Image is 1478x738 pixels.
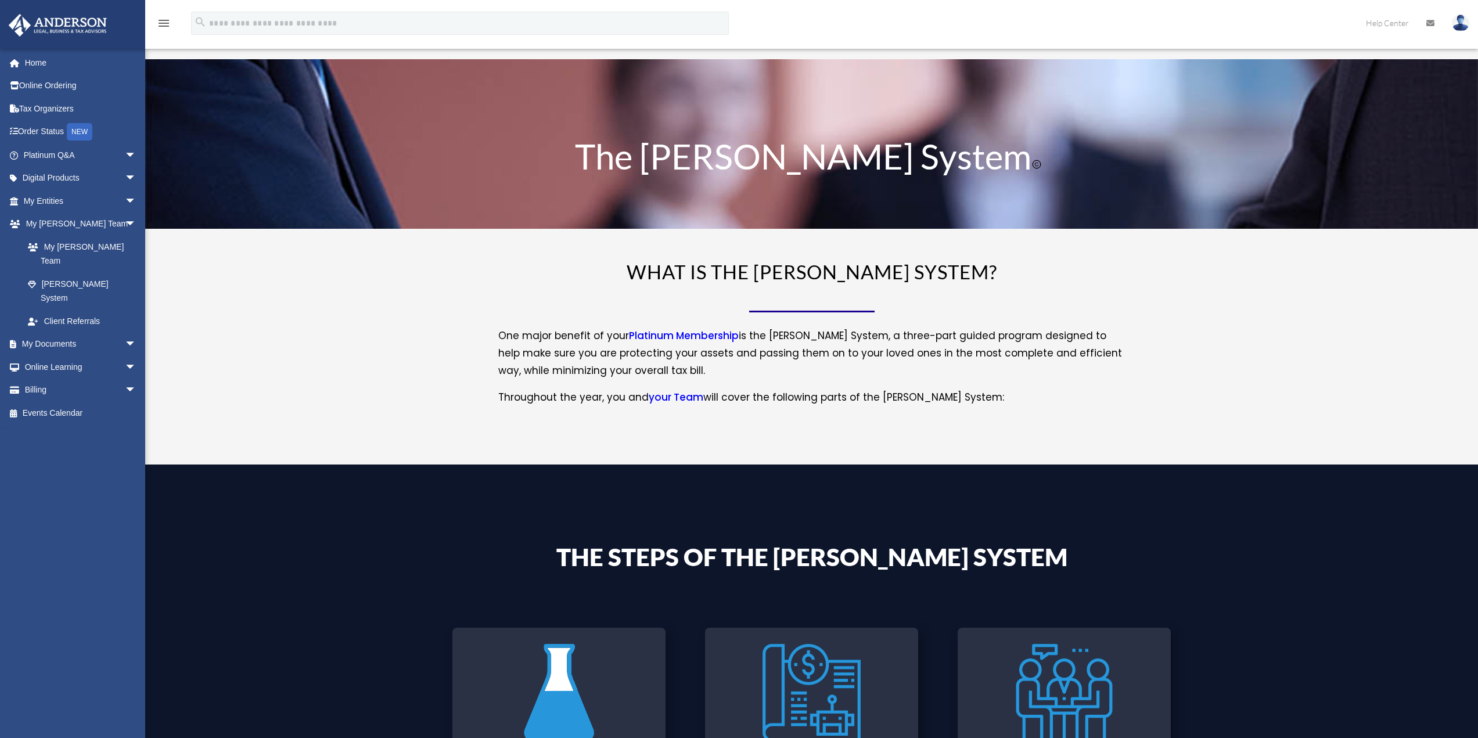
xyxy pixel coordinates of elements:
a: Platinum Membership [629,329,739,348]
span: arrow_drop_down [125,213,148,236]
span: arrow_drop_down [125,355,148,379]
i: menu [157,16,171,30]
a: Events Calendar [8,401,154,424]
span: arrow_drop_down [125,143,148,167]
a: Online Ordering [8,74,154,98]
div: NEW [67,123,92,141]
span: arrow_drop_down [125,379,148,402]
span: arrow_drop_down [125,333,148,357]
a: Billingarrow_drop_down [8,379,154,402]
a: My [PERSON_NAME] Team [16,235,154,272]
img: User Pic [1452,15,1469,31]
i: search [194,16,207,28]
p: Throughout the year, you and will cover the following parts of the [PERSON_NAME] System: [498,389,1125,406]
a: Order StatusNEW [8,120,154,144]
a: menu [157,20,171,30]
p: One major benefit of your is the [PERSON_NAME] System, a three-part guided program designed to he... [498,327,1125,389]
a: Online Learningarrow_drop_down [8,355,154,379]
a: My Documentsarrow_drop_down [8,333,154,356]
a: Client Referrals [16,309,154,333]
a: [PERSON_NAME] System [16,272,148,309]
span: arrow_drop_down [125,167,148,190]
a: My Entitiesarrow_drop_down [8,189,154,213]
span: WHAT IS THE [PERSON_NAME] SYSTEM? [627,260,997,283]
a: your Team [649,390,703,410]
a: Tax Organizers [8,97,154,120]
a: My [PERSON_NAME] Teamarrow_drop_down [8,213,154,236]
a: Platinum Q&Aarrow_drop_down [8,143,154,167]
a: Home [8,51,154,74]
h1: The [PERSON_NAME] System [498,139,1125,179]
h4: The Steps of the [PERSON_NAME] System [498,545,1125,575]
a: Digital Productsarrow_drop_down [8,167,154,190]
img: Anderson Advisors Platinum Portal [5,14,110,37]
span: arrow_drop_down [125,189,148,213]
